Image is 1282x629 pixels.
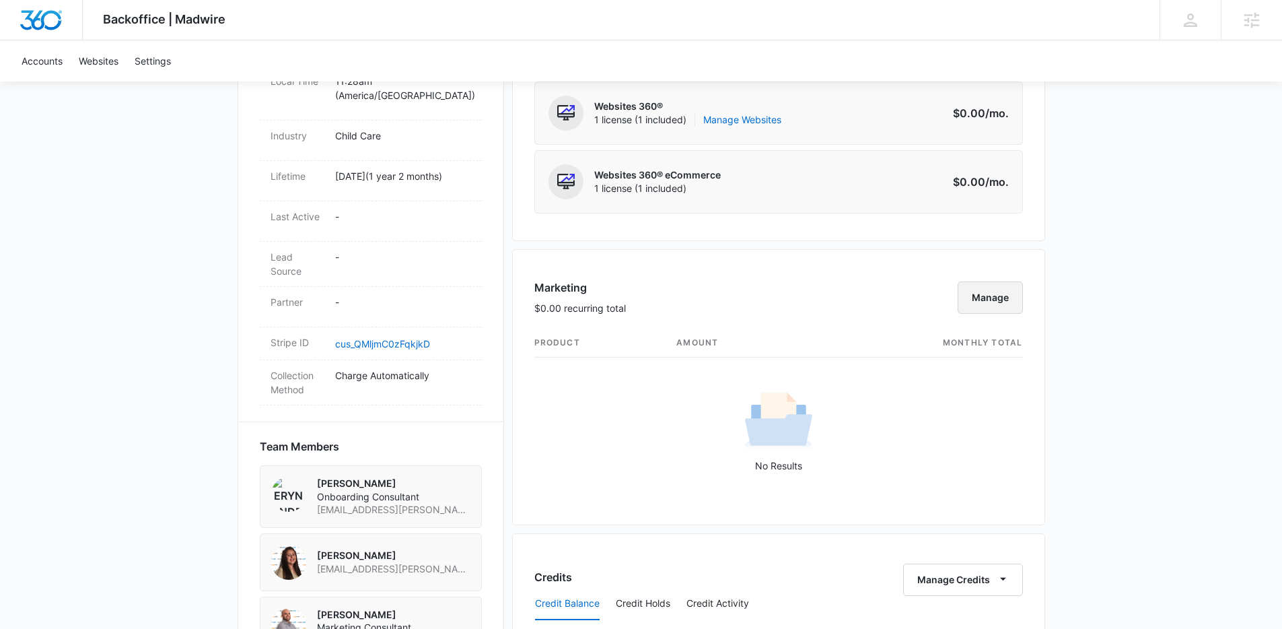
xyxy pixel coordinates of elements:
[812,329,1022,358] th: monthly total
[594,168,721,182] p: Websites 360® eCommerce
[594,100,781,113] p: Websites 360®
[271,169,324,183] dt: Lifetime
[958,282,1023,314] button: Manage
[271,368,324,397] dt: Collection Method
[260,287,482,327] div: Partner-
[260,242,482,287] div: Lead Source-
[271,209,324,224] dt: Last Active
[335,338,430,350] a: cus_QMljmC0zFqkjkD
[535,588,600,620] button: Credit Balance
[946,105,1009,121] p: $0.00
[534,329,666,358] th: product
[260,121,482,161] div: IndustryChild Care
[317,608,470,622] p: [PERSON_NAME]
[71,40,127,81] a: Websites
[271,250,324,278] dt: Lead Source
[260,438,339,455] span: Team Members
[317,562,470,576] span: [EMAIL_ADDRESS][PERSON_NAME][DOMAIN_NAME]
[260,161,482,201] div: Lifetime[DATE](1 year 2 months)
[594,182,721,195] span: 1 license (1 included)
[534,569,572,585] h3: Credits
[103,12,225,26] span: Backoffice | Madwire
[127,40,179,81] a: Settings
[985,106,1009,120] span: /mo.
[666,329,812,358] th: amount
[335,209,471,224] p: -
[335,74,471,102] p: 11:28am ( America/[GEOGRAPHIC_DATA] )
[260,66,482,121] div: Local Time11:28am (America/[GEOGRAPHIC_DATA])
[271,477,306,512] img: Eryn Anderson
[260,327,482,360] div: Stripe IDcus_QMljmC0zFqkjkD
[535,459,1022,473] p: No Results
[534,279,626,296] h3: Marketing
[13,40,71,81] a: Accounts
[317,503,470,517] span: [EMAIL_ADDRESS][PERSON_NAME][DOMAIN_NAME]
[745,388,812,455] img: No Results
[271,335,324,350] dt: Stripe ID
[594,113,781,127] span: 1 license (1 included)
[903,564,1023,596] button: Manage Credits
[335,368,471,383] p: Charge Automatically
[335,129,471,143] p: Child Care
[317,477,470,490] p: [PERSON_NAME]
[260,201,482,242] div: Last Active-
[317,549,470,562] p: [PERSON_NAME]
[335,250,471,264] p: -
[534,301,626,315] p: $0.00 recurring total
[703,113,781,127] a: Manage Websites
[335,169,471,183] p: [DATE] ( 1 year 2 months )
[985,175,1009,189] span: /mo.
[686,588,749,620] button: Credit Activity
[335,295,471,309] p: -
[271,295,324,309] dt: Partner
[271,129,324,143] dt: Industry
[260,360,482,405] div: Collection MethodCharge Automatically
[271,545,306,580] img: Audriana Talamantes
[317,490,470,504] span: Onboarding Consultant
[946,174,1009,190] p: $0.00
[616,588,670,620] button: Credit Holds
